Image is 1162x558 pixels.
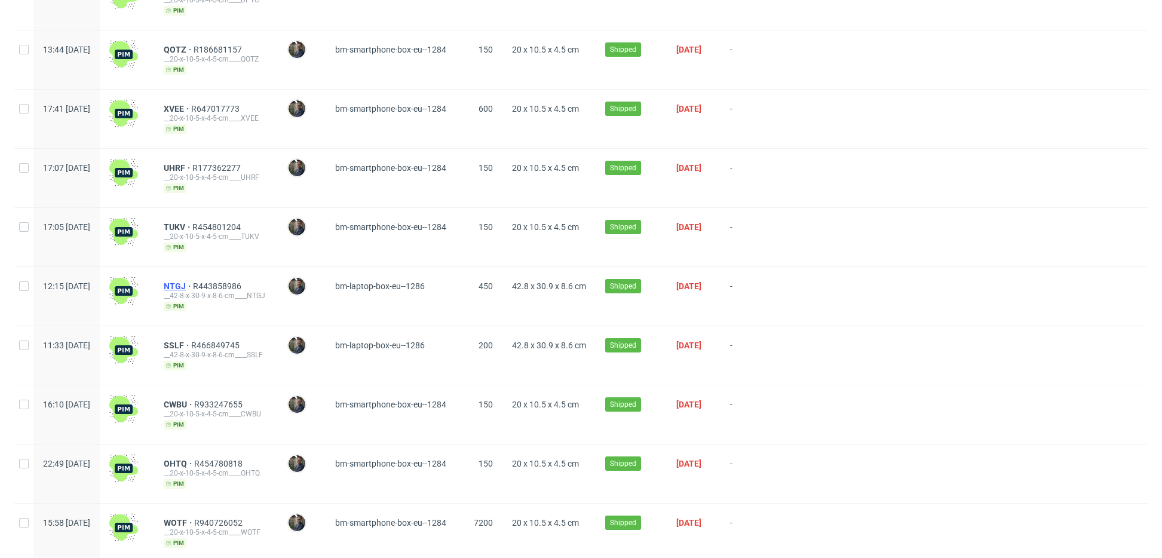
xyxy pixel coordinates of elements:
span: pim [164,183,186,193]
span: 11:33 [DATE] [43,341,90,350]
span: - [730,400,773,430]
img: wHgJFi1I6lmhQAAAABJRU5ErkJggg== [109,395,138,424]
div: __20-x-10-5-x-4-5-cm____UHRF [164,173,268,182]
img: Maciej Sobola [289,337,305,354]
a: NTGJ [164,281,193,291]
a: R933247655 [194,400,245,409]
span: - [730,45,773,75]
span: 200 [479,341,493,350]
img: wHgJFi1I6lmhQAAAABJRU5ErkJggg== [109,40,138,69]
span: 42.8 x 30.9 x 8.6 cm [512,281,586,291]
span: TUKV [164,222,192,232]
span: 20 x 10.5 x 4.5 cm [512,459,579,468]
span: - [730,459,773,489]
span: 150 [479,45,493,54]
img: wHgJFi1I6lmhQAAAABJRU5ErkJggg== [109,217,138,246]
a: R466849745 [191,341,242,350]
span: - [730,163,773,193]
span: Shipped [610,103,636,114]
span: [DATE] [676,45,701,54]
span: 17:05 [DATE] [43,222,90,232]
span: [DATE] [676,281,701,291]
a: R186681157 [194,45,244,54]
a: WOTF [164,518,194,528]
a: R647017773 [191,104,242,114]
span: pim [164,302,186,311]
img: wHgJFi1I6lmhQAAAABJRU5ErkJggg== [109,454,138,483]
span: pim [164,243,186,252]
div: __20-x-10-5-x-4-5-cm____CWBU [164,409,268,419]
span: 42.8 x 30.9 x 8.6 cm [512,341,586,350]
span: - [730,518,773,548]
span: bm-smartphone-box-eu--1284 [335,459,446,468]
span: 17:07 [DATE] [43,163,90,173]
span: - [730,104,773,134]
span: 13:44 [DATE] [43,45,90,54]
a: UHRF [164,163,192,173]
span: [DATE] [676,400,701,409]
span: bm-smartphone-box-eu--1284 [335,45,446,54]
span: 450 [479,281,493,291]
span: 17:41 [DATE] [43,104,90,114]
span: 600 [479,104,493,114]
span: bm-laptop-box-eu--1286 [335,341,425,350]
div: __42-8-x-30-9-x-8-6-cm____NTGJ [164,291,268,301]
div: __42-8-x-30-9-x-8-6-cm____SSLF [164,350,268,360]
img: wHgJFi1I6lmhQAAAABJRU5ErkJggg== [109,513,138,542]
span: R443858986 [193,281,244,291]
img: Maciej Sobola [289,160,305,176]
img: Maciej Sobola [289,219,305,235]
span: Shipped [610,399,636,410]
span: QOTZ [164,45,194,54]
div: __20-x-10-5-x-4-5-cm____XVEE [164,114,268,123]
span: pim [164,479,186,489]
span: - [730,281,773,311]
div: __20-x-10-5-x-4-5-cm____WOTF [164,528,268,537]
span: bm-smartphone-box-eu--1284 [335,163,446,173]
img: Maciej Sobola [289,100,305,117]
img: Maciej Sobola [289,41,305,58]
span: Shipped [610,281,636,292]
span: pim [164,6,186,16]
span: bm-smartphone-box-eu--1284 [335,104,446,114]
span: 20 x 10.5 x 4.5 cm [512,222,579,232]
img: Maciej Sobola [289,455,305,472]
span: R177362277 [192,163,243,173]
span: bm-smartphone-box-eu--1284 [335,518,446,528]
span: pim [164,361,186,370]
span: [DATE] [676,104,701,114]
span: 150 [479,163,493,173]
a: R454801204 [192,222,243,232]
img: wHgJFi1I6lmhQAAAABJRU5ErkJggg== [109,99,138,128]
span: 20 x 10.5 x 4.5 cm [512,518,579,528]
span: R454780818 [194,459,245,468]
a: OHTQ [164,459,194,468]
img: Maciej Sobola [289,396,305,413]
a: CWBU [164,400,194,409]
span: 20 x 10.5 x 4.5 cm [512,163,579,173]
img: Maciej Sobola [289,514,305,531]
img: wHgJFi1I6lmhQAAAABJRU5ErkJggg== [109,158,138,187]
a: SSLF [164,341,191,350]
a: R940726052 [194,518,245,528]
span: 150 [479,222,493,232]
span: Shipped [610,458,636,469]
span: Shipped [610,340,636,351]
span: [DATE] [676,518,701,528]
span: 20 x 10.5 x 4.5 cm [512,104,579,114]
span: 12:15 [DATE] [43,281,90,291]
span: 22:49 [DATE] [43,459,90,468]
span: bm-smartphone-box-eu--1284 [335,222,446,232]
div: __20-x-10-5-x-4-5-cm____OHTQ [164,468,268,478]
span: 150 [479,400,493,409]
span: pim [164,124,186,134]
span: pim [164,65,186,75]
